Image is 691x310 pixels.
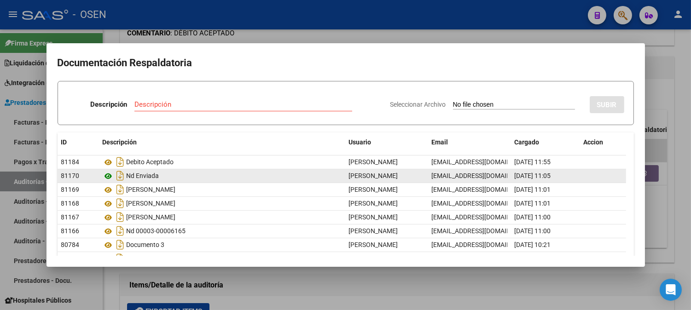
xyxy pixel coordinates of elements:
[115,237,127,252] i: Descargar documento
[61,172,80,179] span: 81170
[432,172,534,179] span: [EMAIL_ADDRESS][DOMAIN_NAME]
[61,200,80,207] span: 81168
[58,132,99,152] datatable-header-cell: ID
[515,200,551,207] span: [DATE] 11:01
[515,158,551,166] span: [DATE] 11:55
[345,132,428,152] datatable-header-cell: Usuario
[349,200,398,207] span: [PERSON_NAME]
[115,168,127,183] i: Descargar documento
[515,227,551,235] span: [DATE] 11:00
[349,138,372,146] span: Usuario
[515,186,551,193] span: [DATE] 11:01
[349,186,398,193] span: [PERSON_NAME]
[428,132,511,152] datatable-header-cell: Email
[660,279,682,301] div: Open Intercom Messenger
[349,158,398,166] span: [PERSON_NAME]
[584,138,604,146] span: Accion
[61,255,80,262] span: 80783
[103,182,342,197] div: [PERSON_NAME]
[103,196,342,211] div: [PERSON_NAME]
[349,255,398,262] span: [PERSON_NAME]
[515,255,551,262] span: [DATE] 10:20
[103,168,342,183] div: Nd Enviada
[432,227,534,235] span: [EMAIL_ADDRESS][DOMAIN_NAME]
[115,182,127,197] i: Descargar documento
[590,96,624,113] button: SUBIR
[432,186,534,193] span: [EMAIL_ADDRESS][DOMAIN_NAME]
[349,241,398,248] span: [PERSON_NAME]
[103,237,342,252] div: Documento 3
[432,213,534,221] span: [EMAIL_ADDRESS][DOMAIN_NAME]
[115,210,127,224] i: Descargar documento
[597,101,617,109] span: SUBIR
[515,213,551,221] span: [DATE] 11:00
[61,241,80,248] span: 80784
[103,138,137,146] span: Descripción
[349,227,398,235] span: [PERSON_NAME]
[58,54,634,72] h2: Documentación Respaldatoria
[61,138,67,146] span: ID
[515,172,551,179] span: [DATE] 11:05
[103,210,342,224] div: [PERSON_NAME]
[349,172,398,179] span: [PERSON_NAME]
[115,155,127,169] i: Descargar documento
[103,155,342,169] div: Debito Aceptado
[432,158,534,166] span: [EMAIL_ADDRESS][DOMAIN_NAME]
[432,255,534,262] span: [EMAIL_ADDRESS][DOMAIN_NAME]
[61,213,80,221] span: 81167
[432,241,534,248] span: [EMAIL_ADDRESS][DOMAIN_NAME]
[103,224,342,238] div: Nd 00003-00006165
[580,132,626,152] datatable-header-cell: Accion
[390,101,446,108] span: Seleccionar Archivo
[61,158,80,166] span: 81184
[511,132,580,152] datatable-header-cell: Cargado
[515,241,551,248] span: [DATE] 10:21
[115,224,127,238] i: Descargar documento
[349,213,398,221] span: [PERSON_NAME]
[115,196,127,211] i: Descargar documento
[432,200,534,207] span: [EMAIL_ADDRESS][DOMAIN_NAME]
[432,138,448,146] span: Email
[90,99,127,110] p: Descripción
[515,138,540,146] span: Cargado
[99,132,345,152] datatable-header-cell: Descripción
[61,227,80,235] span: 81166
[61,186,80,193] span: 81169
